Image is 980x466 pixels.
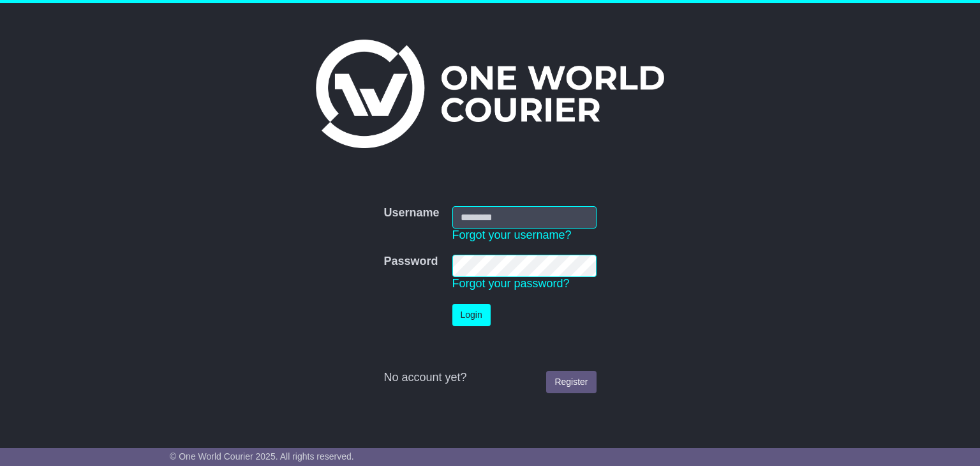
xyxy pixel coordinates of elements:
[383,255,438,269] label: Password
[452,304,491,326] button: Login
[170,451,354,462] span: © One World Courier 2025. All rights reserved.
[452,229,572,241] a: Forgot your username?
[316,40,664,148] img: One World
[452,277,570,290] a: Forgot your password?
[546,371,596,393] a: Register
[383,371,596,385] div: No account yet?
[383,206,439,220] label: Username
